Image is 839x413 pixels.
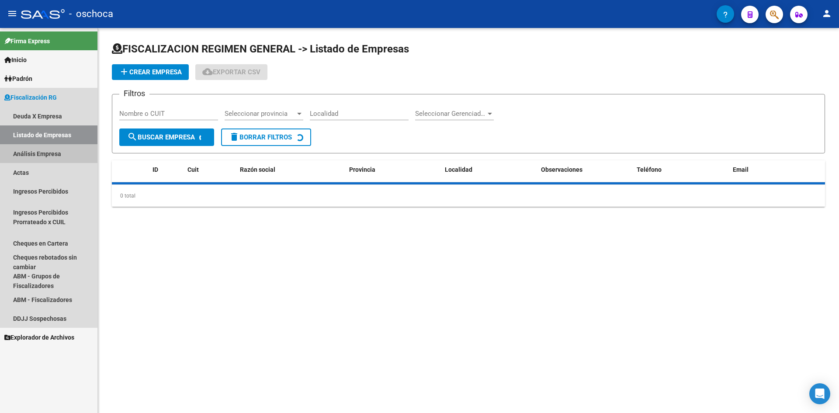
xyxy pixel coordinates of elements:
[346,160,441,179] datatable-header-cell: Provincia
[236,160,346,179] datatable-header-cell: Razón social
[112,185,825,207] div: 0 total
[415,110,486,118] span: Seleccionar Gerenciador
[4,93,57,102] span: Fiscalización RG
[184,160,236,179] datatable-header-cell: Cuit
[637,166,662,173] span: Teléfono
[822,8,832,19] mat-icon: person
[441,160,537,179] datatable-header-cell: Localidad
[729,160,825,179] datatable-header-cell: Email
[541,166,582,173] span: Observaciones
[149,160,184,179] datatable-header-cell: ID
[809,383,830,404] div: Open Intercom Messenger
[187,166,199,173] span: Cuit
[202,66,213,77] mat-icon: cloud_download
[225,110,295,118] span: Seleccionar provincia
[221,128,311,146] button: Borrar Filtros
[153,166,158,173] span: ID
[119,66,129,77] mat-icon: add
[4,333,74,342] span: Explorador de Archivos
[69,4,113,24] span: - oschoca
[127,133,195,141] span: Buscar Empresa
[127,132,138,142] mat-icon: search
[7,8,17,19] mat-icon: menu
[202,68,260,76] span: Exportar CSV
[112,64,189,80] button: Crear Empresa
[112,43,409,55] span: FISCALIZACION REGIMEN GENERAL -> Listado de Empresas
[119,68,182,76] span: Crear Empresa
[4,74,32,83] span: Padrón
[4,36,50,46] span: Firma Express
[633,160,729,179] datatable-header-cell: Teléfono
[537,160,633,179] datatable-header-cell: Observaciones
[733,166,749,173] span: Email
[119,128,214,146] button: Buscar Empresa
[119,87,149,100] h3: Filtros
[4,55,27,65] span: Inicio
[229,133,292,141] span: Borrar Filtros
[240,166,275,173] span: Razón social
[445,166,472,173] span: Localidad
[195,64,267,80] button: Exportar CSV
[229,132,239,142] mat-icon: delete
[349,166,375,173] span: Provincia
